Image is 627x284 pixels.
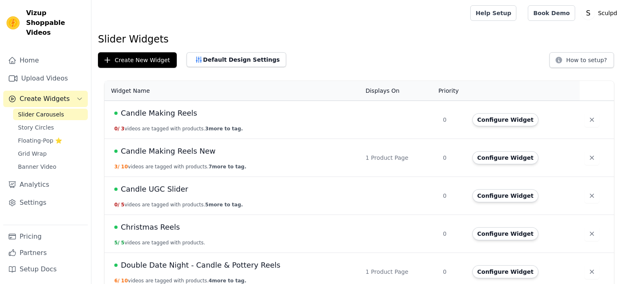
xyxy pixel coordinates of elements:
[187,52,286,67] button: Default Design Settings
[438,139,467,177] td: 0
[13,161,88,172] a: Banner Video
[26,8,84,38] span: Vizup Shoppable Videos
[13,122,88,133] a: Story Circles
[365,268,433,276] div: 1 Product Page
[528,5,575,21] a: Book Demo
[114,188,118,191] span: Live Published
[586,9,590,17] text: S
[3,52,88,69] a: Home
[585,150,599,165] button: Delete widget
[121,164,128,170] span: 10
[438,81,467,101] th: Priority
[104,81,360,101] th: Widget Name
[438,101,467,139] td: 0
[7,16,20,29] img: Vizup
[3,228,88,245] a: Pricing
[114,278,120,284] span: 6 /
[114,202,120,208] span: 0 /
[121,259,280,271] span: Double Date Night - Candle & Pottery Reels
[3,245,88,261] a: Partners
[114,163,246,170] button: 3/ 10videos are tagged with products.7more to tag.
[585,112,599,127] button: Delete widget
[121,145,216,157] span: Candle Making Reels New
[114,112,118,115] span: Live Published
[3,195,88,211] a: Settings
[438,177,467,215] td: 0
[114,264,118,267] span: Live Published
[18,110,64,119] span: Slider Carousels
[585,188,599,203] button: Delete widget
[121,221,180,233] span: Christmas Reels
[114,126,120,132] span: 0 /
[114,150,118,153] span: Live Published
[18,150,47,158] span: Grid Wrap
[209,278,246,284] span: 4 more to tag.
[98,33,620,46] h1: Slider Widgets
[114,240,120,246] span: 5 /
[585,264,599,279] button: Delete widget
[20,94,70,104] span: Create Widgets
[114,239,205,246] button: 5/ 5videos are tagged with products.
[13,109,88,120] a: Slider Carousels
[549,52,614,68] button: How to setup?
[3,91,88,107] button: Create Widgets
[3,177,88,193] a: Analytics
[114,164,120,170] span: 3 /
[549,58,614,66] a: How to setup?
[360,81,438,101] th: Displays On
[582,6,620,20] button: S Sculpd
[13,148,88,159] a: Grid Wrap
[114,277,246,284] button: 6/ 10videos are tagged with products.4more to tag.
[205,126,243,132] span: 3 more to tag.
[472,113,538,126] button: Configure Widget
[121,126,125,132] span: 3
[114,125,243,132] button: 0/ 3videos are tagged with products.3more to tag.
[18,123,54,132] span: Story Circles
[472,265,538,278] button: Configure Widget
[470,5,516,21] a: Help Setup
[595,6,620,20] p: Sculpd
[121,183,188,195] span: Candle UGC Slider
[13,135,88,146] a: Floating-Pop ⭐
[114,226,118,229] span: Live Published
[472,151,538,164] button: Configure Widget
[121,202,125,208] span: 5
[121,278,128,284] span: 10
[585,226,599,241] button: Delete widget
[205,202,243,208] span: 5 more to tag.
[114,201,243,208] button: 0/ 5videos are tagged with products.5more to tag.
[3,70,88,87] a: Upload Videos
[472,227,538,240] button: Configure Widget
[472,189,538,202] button: Configure Widget
[209,164,246,170] span: 7 more to tag.
[3,261,88,277] a: Setup Docs
[438,215,467,253] td: 0
[121,240,125,246] span: 5
[365,154,433,162] div: 1 Product Page
[18,163,56,171] span: Banner Video
[98,52,177,68] button: Create New Widget
[18,136,62,145] span: Floating-Pop ⭐
[121,107,197,119] span: Candle Making Reels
